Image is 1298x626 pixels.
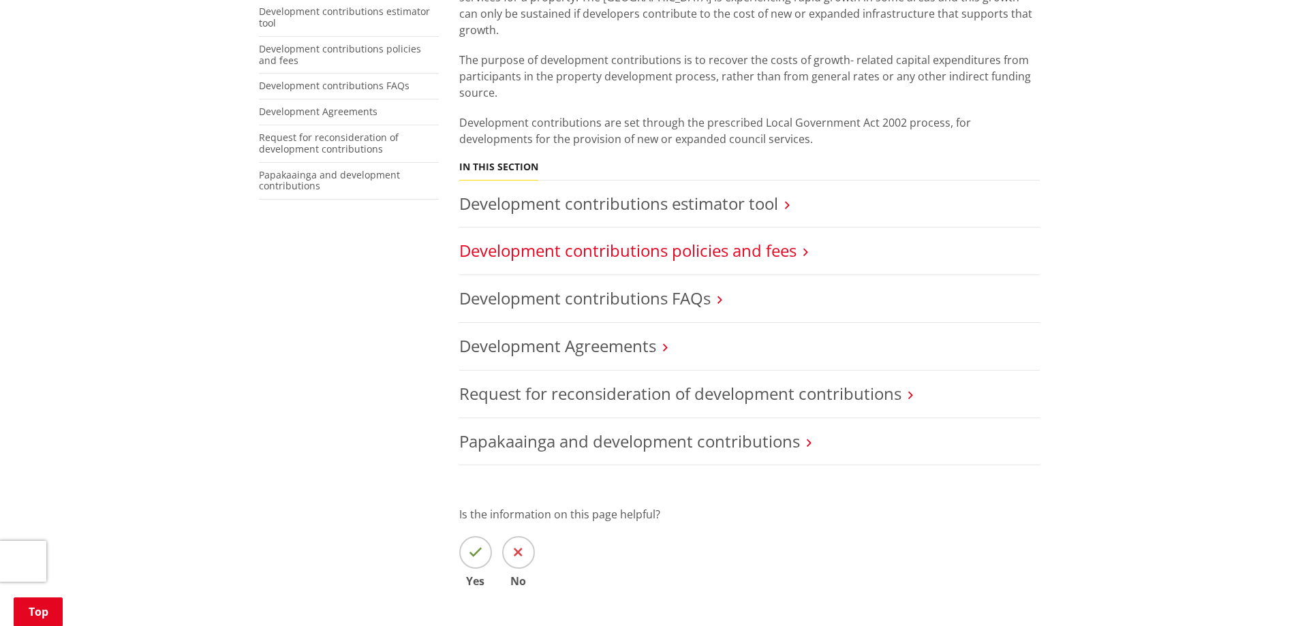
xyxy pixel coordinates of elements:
h5: In this section [459,161,538,173]
a: Development contributions estimator tool [259,5,430,29]
a: Papakaainga and development contributions [259,168,400,193]
a: Development contributions policies and fees [459,239,797,262]
a: Request for reconsideration of development contributions [259,131,399,155]
a: Development contributions FAQs [259,79,410,92]
a: Development contributions FAQs [459,287,711,309]
p: Development contributions are set through the prescribed Local Government Act 2002 process, for d... [459,114,1040,147]
span: No [502,576,535,586]
span: Yes [459,576,492,586]
a: Development contributions policies and fees [259,42,421,67]
a: Development Agreements [459,334,656,357]
a: Top [14,597,63,626]
a: Request for reconsideration of development contributions [459,382,901,405]
iframe: Messenger Launcher [1235,569,1284,618]
p: Is the information on this page helpful? [459,506,1040,522]
a: Papakaainga and development contributions [459,430,800,452]
a: Development contributions estimator tool [459,192,778,215]
p: The purpose of development contributions is to recover the costs of growth- related capital expen... [459,52,1040,101]
a: Development Agreements [259,105,377,118]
